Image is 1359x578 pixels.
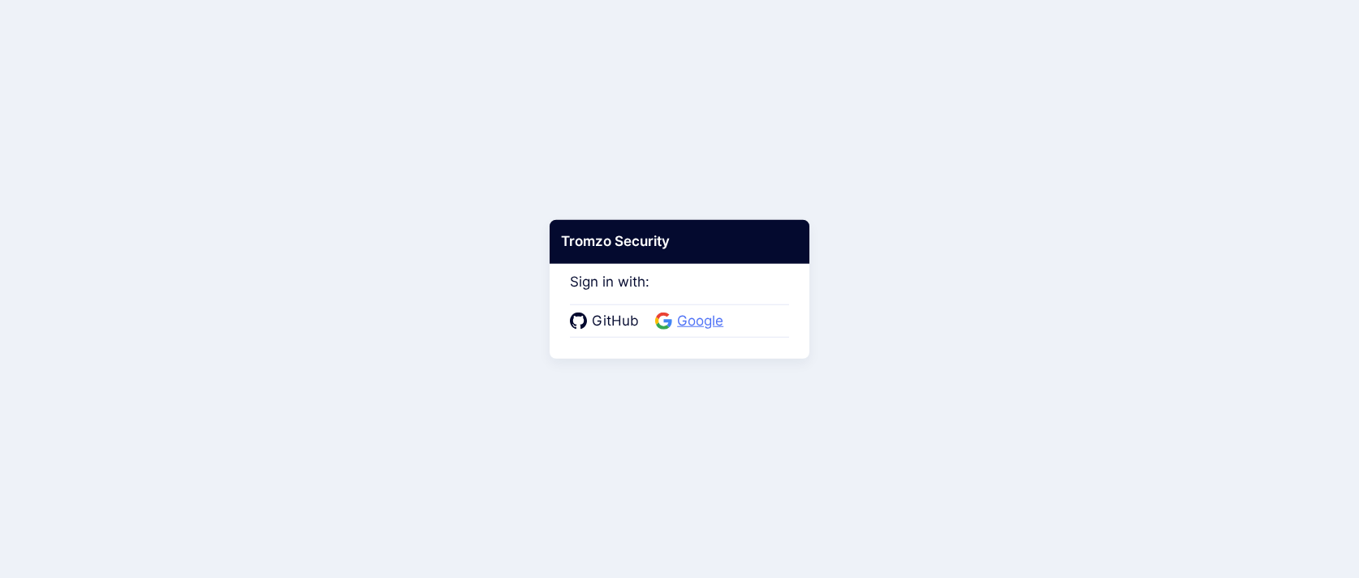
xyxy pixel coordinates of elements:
div: Sign in with: [570,252,789,338]
a: GitHub [570,311,644,332]
div: Tromzo Security [550,220,809,264]
span: GitHub [587,311,644,332]
a: Google [655,311,728,332]
span: Google [672,311,728,332]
